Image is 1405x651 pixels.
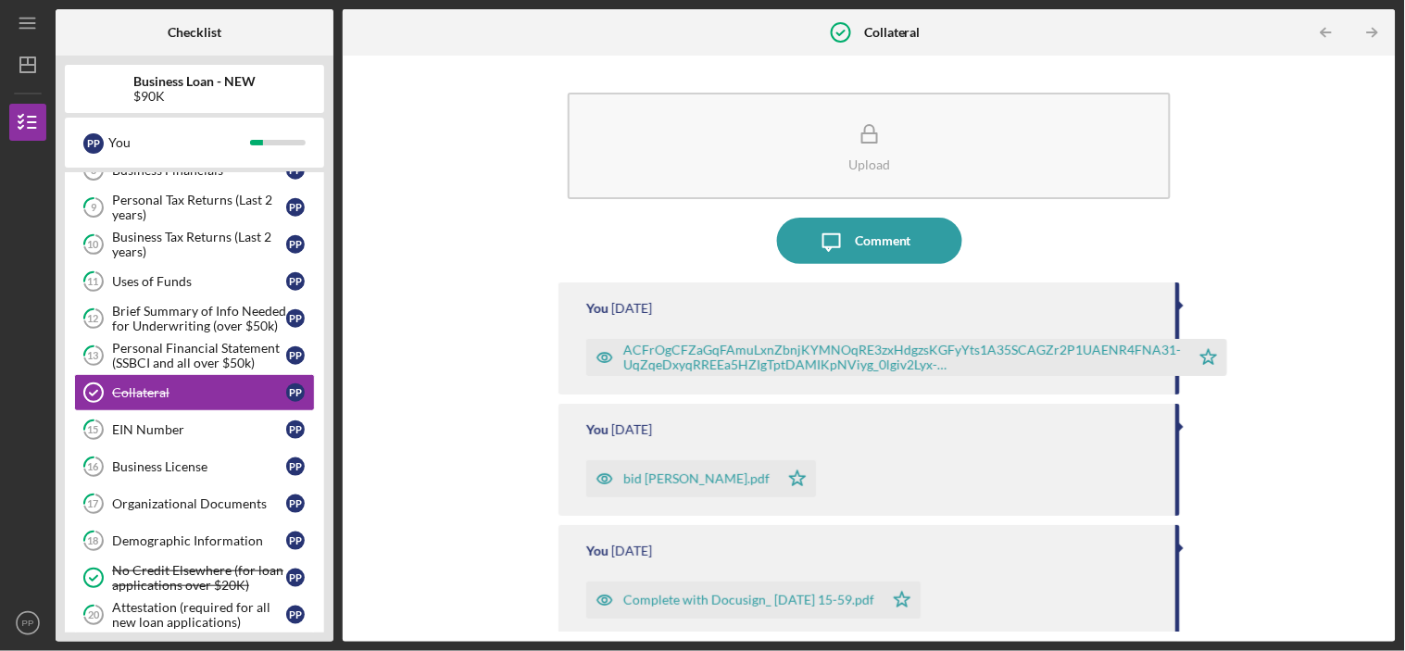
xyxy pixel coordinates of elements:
[88,239,100,251] tspan: 10
[112,459,286,474] div: Business License
[286,198,305,217] div: P P
[74,411,315,448] a: 15EIN NumberPP
[286,606,305,624] div: P P
[286,346,305,365] div: P P
[112,563,286,593] div: No Credit Elsewhere (for loan applications over $20K)
[88,350,99,362] tspan: 13
[88,313,99,325] tspan: 12
[286,532,305,550] div: P P
[586,339,1227,376] button: ACFrOgCFZaGqFAmuLxnZbnjKYMNOqRE3zxHdgzsKGFyYts1A35SCAGZr2P1UAENR4FNA31-UqZqeDxyqRREEa5HZIgTptDAMI...
[864,25,921,40] b: Collateral
[74,263,315,300] a: 11Uses of FundsPP
[22,619,34,629] text: PP
[586,460,816,497] button: bid [PERSON_NAME].pdf
[611,301,652,316] time: 2025-08-22 19:58
[112,385,286,400] div: Collateral
[88,498,100,510] tspan: 17
[88,609,100,621] tspan: 20
[112,600,286,630] div: Attestation (required for all new loan applications)
[286,272,305,291] div: P P
[855,218,911,264] div: Comment
[112,533,286,548] div: Demographic Information
[168,25,221,40] b: Checklist
[586,582,921,619] button: Complete with Docusign_ [DATE] 15-59.pdf
[586,301,608,316] div: You
[133,74,256,89] b: Business Loan - NEW
[88,276,99,288] tspan: 11
[112,230,286,259] div: Business Tax Returns (Last 2 years)
[611,422,652,437] time: 2025-06-23 15:42
[112,341,286,370] div: Personal Financial Statement (SSBCI and all over $50k)
[286,309,305,328] div: P P
[623,593,874,607] div: Complete with Docusign_ [DATE] 15-59.pdf
[623,471,770,486] div: bid [PERSON_NAME].pdf
[286,420,305,439] div: P P
[108,127,250,158] div: You
[91,202,97,214] tspan: 9
[112,422,286,437] div: EIN Number
[74,189,315,226] a: 9Personal Tax Returns (Last 2 years)PP
[74,337,315,374] a: 13Personal Financial Statement (SSBCI and all over $50k)PP
[74,485,315,522] a: 17Organizational DocumentsPP
[88,461,100,473] tspan: 16
[112,304,286,333] div: Brief Summary of Info Needed for Underwriting (over $50k)
[286,457,305,476] div: P P
[83,133,104,154] div: P P
[848,157,890,171] div: Upload
[286,383,305,402] div: P P
[133,89,256,104] div: $90K
[112,274,286,289] div: Uses of Funds
[88,424,99,436] tspan: 15
[112,193,286,222] div: Personal Tax Returns (Last 2 years)
[623,343,1181,372] div: ACFrOgCFZaGqFAmuLxnZbnjKYMNOqRE3zxHdgzsKGFyYts1A35SCAGZr2P1UAENR4FNA31-UqZqeDxyqRREEa5HZIgTptDAMI...
[112,496,286,511] div: Organizational Documents
[9,605,46,642] button: PP
[286,495,305,513] div: P P
[74,374,315,411] a: CollateralPP
[611,544,652,558] time: 2025-06-16 19:51
[74,448,315,485] a: 16Business LicensePP
[777,218,962,264] button: Comment
[74,522,315,559] a: 18Demographic InformationPP
[286,235,305,254] div: P P
[568,93,1170,199] button: Upload
[88,535,99,547] tspan: 18
[586,422,608,437] div: You
[74,226,315,263] a: 10Business Tax Returns (Last 2 years)PP
[74,300,315,337] a: 12Brief Summary of Info Needed for Underwriting (over $50k)PP
[286,569,305,587] div: P P
[586,544,608,558] div: You
[74,596,315,633] a: 20Attestation (required for all new loan applications)PP
[74,559,315,596] a: No Credit Elsewhere (for loan applications over $20K)PP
